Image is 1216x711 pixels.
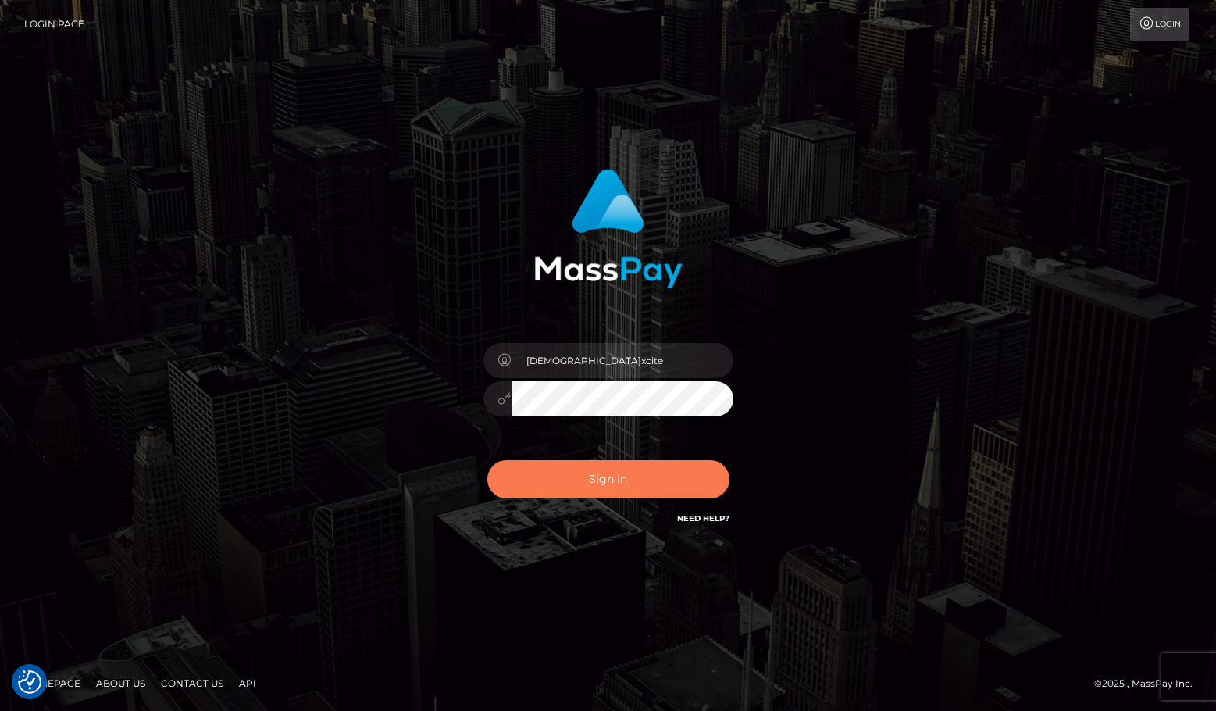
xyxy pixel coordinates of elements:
[24,8,84,41] a: Login Page
[18,670,41,694] button: Consent Preferences
[1094,675,1204,692] div: © 2025 , MassPay Inc.
[1130,8,1189,41] a: Login
[17,671,87,695] a: Homepage
[155,671,230,695] a: Contact Us
[487,460,729,498] button: Sign in
[18,670,41,694] img: Revisit consent button
[677,513,729,523] a: Need Help?
[534,169,683,288] img: MassPay Login
[512,343,733,378] input: Username...
[90,671,152,695] a: About Us
[233,671,262,695] a: API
